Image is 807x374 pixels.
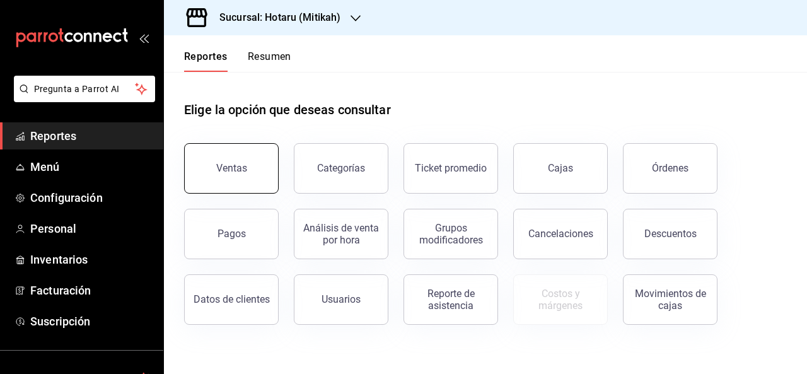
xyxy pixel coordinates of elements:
button: Cancelaciones [513,209,608,259]
button: Ticket promedio [403,143,498,194]
button: Movimientos de cajas [623,274,717,325]
div: Cancelaciones [528,228,593,240]
button: open_drawer_menu [139,33,149,43]
button: Descuentos [623,209,717,259]
button: Resumen [248,50,291,72]
h1: Elige la opción que deseas consultar [184,100,391,119]
div: Pagos [218,228,246,240]
button: Pregunta a Parrot AI [14,76,155,102]
div: Usuarios [322,293,361,305]
button: Usuarios [294,274,388,325]
button: Órdenes [623,143,717,194]
span: Personal [30,220,153,237]
button: Reporte de asistencia [403,274,498,325]
div: Ventas [216,162,247,174]
div: navigation tabs [184,50,291,72]
button: Análisis de venta por hora [294,209,388,259]
span: Reportes [30,127,153,144]
div: Análisis de venta por hora [302,222,380,246]
a: Pregunta a Parrot AI [9,91,155,105]
div: Cajas [548,161,574,176]
div: Grupos modificadores [412,222,490,246]
button: Contrata inventarios para ver este reporte [513,274,608,325]
h3: Sucursal: Hotaru (Mitikah) [209,10,340,25]
div: Categorías [317,162,365,174]
button: Ventas [184,143,279,194]
button: Reportes [184,50,228,72]
button: Datos de clientes [184,274,279,325]
button: Grupos modificadores [403,209,498,259]
div: Ticket promedio [415,162,487,174]
span: Configuración [30,189,153,206]
div: Datos de clientes [194,293,270,305]
a: Cajas [513,143,608,194]
div: Costos y márgenes [521,288,600,312]
span: Suscripción [30,313,153,330]
span: Pregunta a Parrot AI [34,83,136,96]
div: Descuentos [644,228,697,240]
span: Inventarios [30,251,153,268]
div: Reporte de asistencia [412,288,490,312]
div: Órdenes [652,162,688,174]
button: Pagos [184,209,279,259]
div: Movimientos de cajas [631,288,709,312]
span: Menú [30,158,153,175]
button: Categorías [294,143,388,194]
span: Facturación [30,282,153,299]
